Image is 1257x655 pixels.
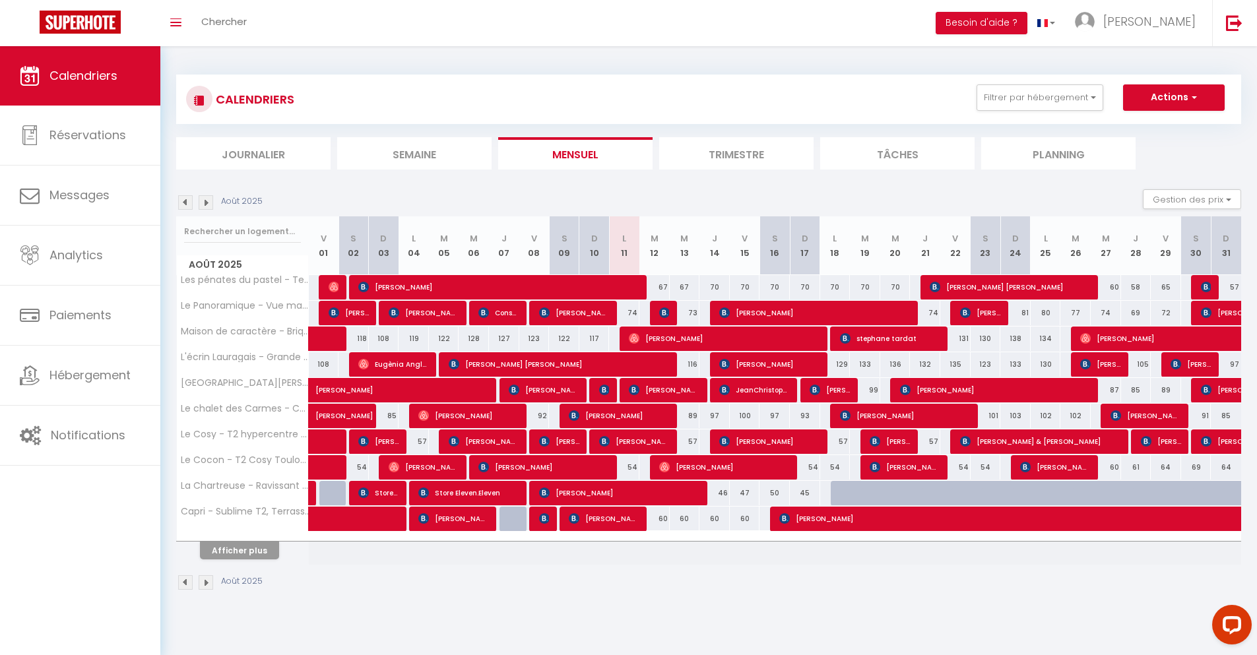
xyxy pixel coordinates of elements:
div: 85 [1121,378,1151,402]
div: 70 [730,275,760,299]
span: [PERSON_NAME] [960,300,1000,325]
span: [PERSON_NAME] [329,274,338,299]
div: 97 [699,404,730,428]
span: [PERSON_NAME] [569,506,639,531]
div: 105 [1121,352,1151,377]
th: 28 [1121,216,1151,275]
th: 14 [699,216,730,275]
div: 54 [971,455,1001,480]
div: 100 [730,404,760,428]
li: Planning [981,137,1136,170]
span: Store Eleven.Eleven [358,480,399,505]
h3: CALENDRIERS [212,84,294,114]
span: [PERSON_NAME] & [PERSON_NAME] [960,429,1122,454]
div: 108 [309,352,339,377]
span: [PERSON_NAME] [539,480,701,505]
div: 117 [579,327,610,351]
div: 80 [1031,301,1061,325]
th: 10 [579,216,610,275]
abbr: V [531,232,537,245]
div: 60 [699,507,730,531]
abbr: D [1223,232,1229,245]
div: 85 [1211,404,1241,428]
div: 65 [1151,275,1181,299]
span: [PERSON_NAME] [PERSON_NAME] [358,429,399,454]
abbr: L [412,232,416,245]
div: 123 [971,352,1001,377]
p: Août 2025 [221,575,263,588]
span: [PERSON_NAME] [315,371,498,396]
span: [PERSON_NAME]-Ballijns [870,429,910,454]
span: [PERSON_NAME] [539,429,579,454]
div: 46 [699,481,730,505]
div: 72 [1151,301,1181,325]
th: 13 [670,216,700,275]
th: 31 [1211,216,1241,275]
th: 04 [399,216,429,275]
span: Notifications [51,427,125,443]
span: [PERSON_NAME] [599,429,670,454]
span: [PERSON_NAME] [539,300,610,325]
span: Capri - Sublime T2, Terrasse couverte & Parking [179,507,311,516]
div: 54 [940,455,971,480]
div: 103 [1000,404,1031,428]
abbr: V [321,232,327,245]
div: 74 [1091,301,1121,325]
div: 102 [1060,404,1091,428]
div: 93 [790,404,820,428]
span: [PERSON_NAME] [418,506,489,531]
div: 70 [790,275,820,299]
span: Analytics [49,247,103,263]
div: 119 [399,327,429,351]
div: 60 [730,507,760,531]
span: Le Cosy - T2 hypercentre au calme avec parking [179,429,311,439]
span: Messages [49,187,110,203]
div: 136 [880,352,911,377]
span: [PERSON_NAME] [870,454,940,480]
span: [PERSON_NAME] [389,454,459,480]
th: 26 [1060,216,1091,275]
th: 08 [519,216,550,275]
th: 17 [790,216,820,275]
span: Hébergement [49,367,131,383]
span: [PERSON_NAME] [478,454,610,480]
div: 128 [459,327,489,351]
div: 57 [1211,275,1241,299]
div: 91 [1181,404,1211,428]
abbr: L [622,232,626,245]
a: [PERSON_NAME] [309,404,339,429]
div: 70 [850,275,880,299]
div: 97 [759,404,790,428]
div: 116 [670,352,700,377]
abbr: M [651,232,659,245]
span: [PERSON_NAME] [358,274,641,299]
span: [PERSON_NAME] [1103,13,1196,30]
div: 69 [1181,455,1211,480]
span: [PERSON_NAME] [389,300,459,325]
div: 57 [670,429,700,454]
a: [PERSON_NAME] [309,378,339,403]
iframe: LiveChat chat widget [1202,600,1257,655]
th: 24 [1000,216,1031,275]
span: Le Cocon - T2 Cosy Toulouse hypercentre avec Parking [179,455,311,465]
div: 60 [670,507,700,531]
li: Trimestre [659,137,814,170]
div: 64 [1151,455,1181,480]
span: [PERSON_NAME] [659,454,790,480]
div: 92 [519,404,550,428]
th: 01 [309,216,339,275]
span: Réservations [49,127,126,143]
th: 22 [940,216,971,275]
abbr: V [952,232,958,245]
div: 54 [820,455,851,480]
span: [PERSON_NAME] [810,377,850,402]
span: [PERSON_NAME] [900,377,1092,402]
abbr: S [350,232,356,245]
span: Paiements [49,307,112,323]
div: 60 [1091,275,1121,299]
p: Août 2025 [221,195,263,208]
li: Tâches [820,137,975,170]
div: 58 [1121,275,1151,299]
th: 09 [549,216,579,275]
